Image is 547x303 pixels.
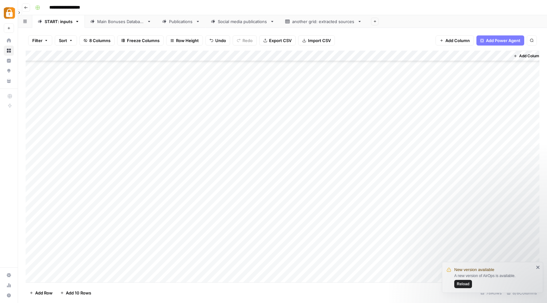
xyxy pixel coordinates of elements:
span: Add Row [35,290,53,296]
a: Social media publications [205,15,280,28]
button: Add 10 Rows [56,288,95,298]
a: Insights [4,56,14,66]
img: Adzz Logo [4,7,15,19]
a: Browse [4,46,14,56]
span: Add Column [445,37,470,44]
button: 8 Columns [79,35,115,46]
button: Export CSV [259,35,296,46]
button: Add Row [26,288,56,298]
span: Redo [242,37,253,44]
span: Add Column [519,53,541,59]
a: Publications [157,15,205,28]
a: Home [4,35,14,46]
span: Row Height [176,37,199,44]
button: Import CSV [298,35,335,46]
div: Social media publications [218,18,267,25]
a: Settings [4,270,14,280]
a: Usage [4,280,14,290]
span: Add Power Agent [486,37,520,44]
div: Main Bonuses Database [97,18,144,25]
button: Filter [28,35,52,46]
button: Freeze Columns [117,35,164,46]
button: Add Column [436,35,474,46]
button: Workspace: Adzz [4,5,14,21]
div: Publications [169,18,193,25]
span: Export CSV [269,37,292,44]
button: Help + Support [4,290,14,300]
a: Your Data [4,76,14,86]
span: Freeze Columns [127,37,160,44]
button: Add Power Agent [476,35,524,46]
span: Import CSV [308,37,331,44]
div: another grid: extracted sources [292,18,355,25]
div: START: inputs [45,18,72,25]
button: Redo [233,35,257,46]
button: Row Height [166,35,203,46]
span: 8 Columns [89,37,110,44]
a: another grid: extracted sources [280,15,367,28]
a: Main Bonuses Database [85,15,157,28]
a: START: inputs [32,15,85,28]
button: Add Column [511,52,544,60]
button: Sort [55,35,77,46]
span: Filter [32,37,42,44]
a: Opportunities [4,66,14,76]
button: Undo [205,35,230,46]
span: Sort [59,37,67,44]
span: Undo [215,37,226,44]
span: Add 10 Rows [66,290,91,296]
